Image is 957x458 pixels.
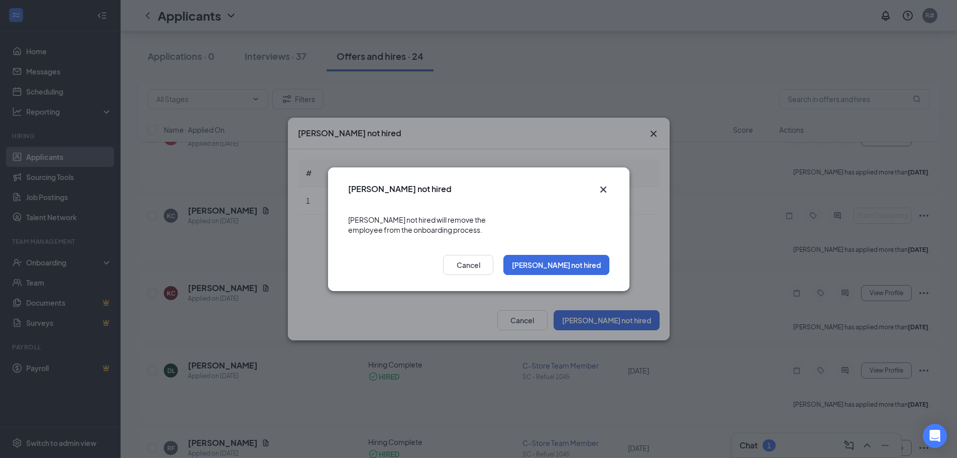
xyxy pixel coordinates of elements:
button: Close [597,184,609,196]
div: Open Intercom Messenger [923,424,947,448]
h3: [PERSON_NAME] not hired [348,184,452,195]
button: Cancel [443,255,493,275]
div: [PERSON_NAME] not hired will remove the employee from the onboarding process. [348,205,609,245]
svg: Cross [597,184,609,196]
button: [PERSON_NAME] not hired [503,255,609,275]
